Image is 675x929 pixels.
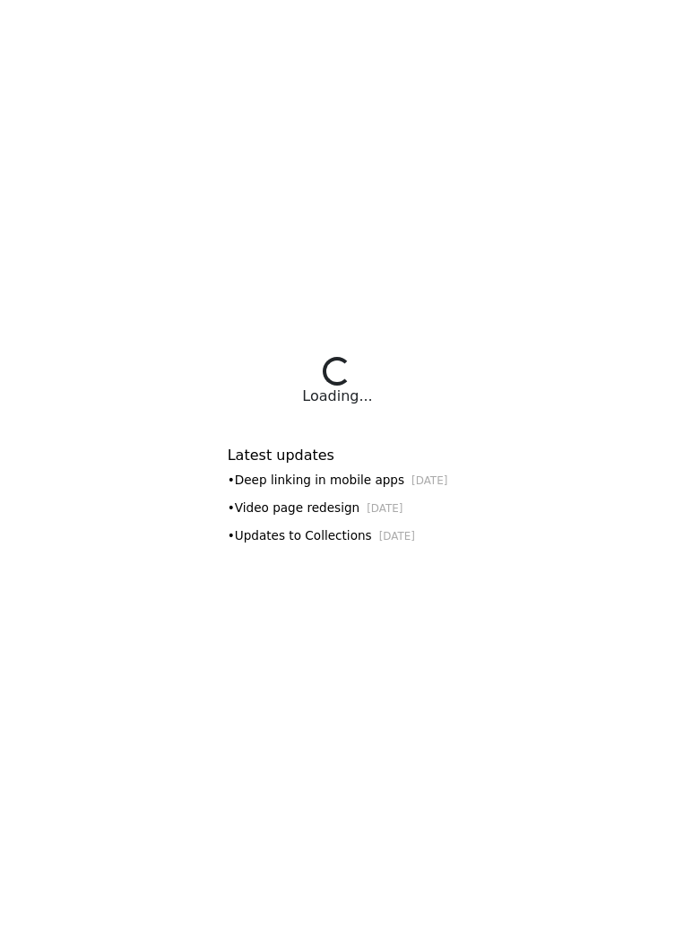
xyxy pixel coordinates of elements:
[228,526,448,545] div: • Updates to Collections
[411,474,447,487] small: [DATE]
[379,530,415,543] small: [DATE]
[228,447,448,464] h6: Latest updates
[228,471,448,490] div: • Deep linking in mobile apps
[302,386,372,407] div: Loading...
[367,502,402,515] small: [DATE]
[228,499,448,517] div: • Video page redesign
